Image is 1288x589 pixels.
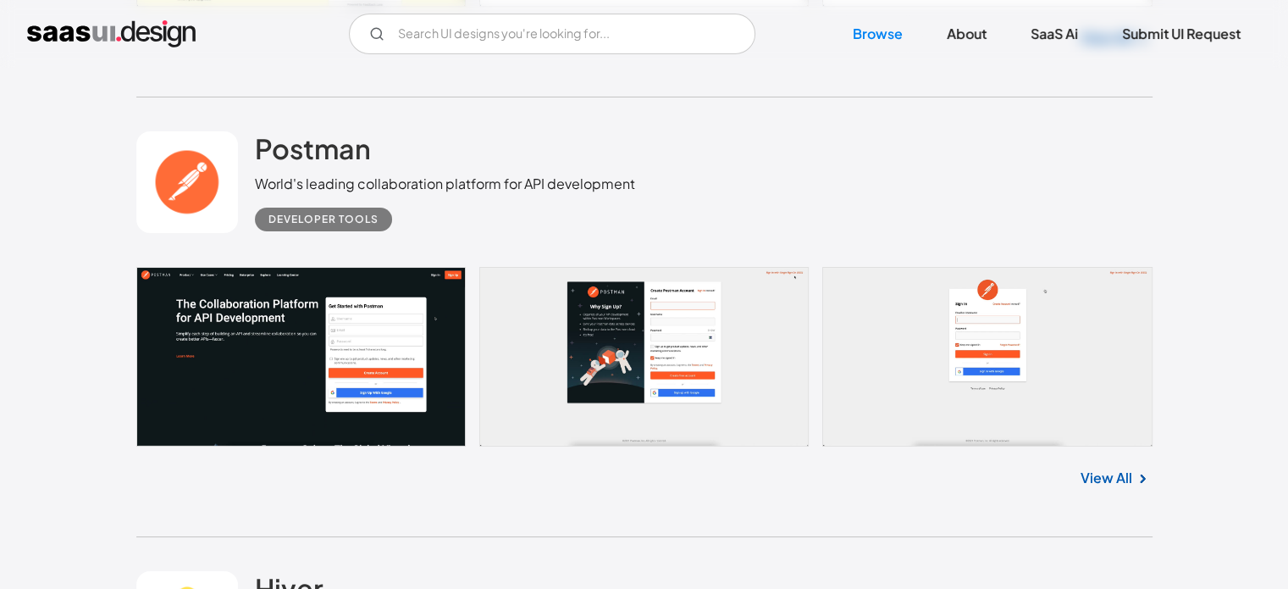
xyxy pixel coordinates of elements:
a: home [27,20,196,47]
form: Email Form [349,14,755,54]
a: SaaS Ai [1010,15,1098,53]
a: Postman [255,131,371,174]
input: Search UI designs you're looking for... [349,14,755,54]
a: About [926,15,1007,53]
div: World's leading collaboration platform for API development [255,174,635,194]
a: Browse [832,15,923,53]
a: Submit UI Request [1102,15,1261,53]
div: Developer tools [268,209,379,230]
h2: Postman [255,131,371,165]
a: View All [1081,468,1132,488]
